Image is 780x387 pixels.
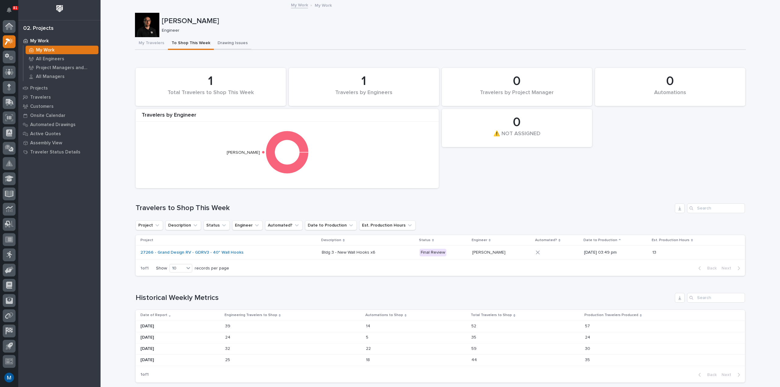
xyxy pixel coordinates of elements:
[605,90,735,102] div: Automations
[136,204,672,213] h1: Travelers to Shop This Week
[704,372,717,378] span: Back
[719,266,745,271] button: Next
[162,28,741,33] p: Engineer
[452,74,582,89] div: 0
[18,36,101,45] a: My Work
[30,95,51,100] p: Travelers
[452,115,582,130] div: 0
[30,113,66,118] p: Onsite Calendar
[18,102,101,111] a: Customers
[162,17,743,26] p: [PERSON_NAME]
[36,65,96,71] p: Project Managers and Engineers
[30,104,54,109] p: Customers
[18,138,101,147] a: Assembly View
[136,246,745,259] tr: 27266 - Grand Design RV - GDRV3 - 40" Wall Hooks Bldg 3 - New Wall Hooks x6Bldg 3 - New Wall Hook...
[687,203,745,213] input: Search
[359,220,416,230] button: Est. Production Hours
[140,335,220,340] p: [DATE]
[30,131,61,137] p: Active Quotes
[366,334,370,340] p: 5
[136,343,745,354] tr: [DATE]3232 2222 5959 3030
[23,63,101,72] a: Project Managers and Engineers
[140,312,167,318] p: Date of Report
[136,261,154,276] p: 1 of 1
[605,74,735,89] div: 0
[366,322,371,329] p: 14
[18,93,101,102] a: Travelers
[136,112,439,122] div: Travelers by Engineer
[30,140,62,146] p: Assembly View
[140,324,220,329] p: [DATE]
[585,356,591,363] p: 35
[146,90,275,102] div: Total Travelers to Shop This Week
[365,312,403,318] p: Automations to Shop
[652,237,690,244] p: Est. Production Hours
[136,367,154,382] p: 1 of 1
[687,293,745,303] input: Search
[170,265,184,272] div: 10
[585,345,591,351] p: 30
[719,372,745,378] button: Next
[195,266,229,271] p: records per page
[204,220,230,230] button: Status
[8,7,16,17] div: Notifications81
[227,150,260,155] text: [PERSON_NAME]
[291,1,308,8] a: My Work
[136,321,745,332] tr: [DATE]3939 1414 5252 5757
[3,371,16,384] button: users-avatar
[3,4,16,16] button: Notifications
[13,6,17,10] p: 81
[23,72,101,81] a: All Managers
[18,120,101,129] a: Automated Drawings
[225,356,231,363] p: 25
[265,220,303,230] button: Automated?
[136,220,163,230] button: Project
[366,356,371,363] p: 18
[299,90,429,102] div: Travelers by Engineers
[136,294,672,302] h1: Historical Weekly Metrics
[18,111,101,120] a: Onsite Calendar
[452,90,582,102] div: Travelers by Project Manager
[452,131,582,143] div: ⚠️ NOT ASSIGNED
[135,37,168,50] button: My Travelers
[225,312,277,318] p: Engineering Travelers to Shop
[30,122,76,128] p: Automated Drawings
[721,372,735,378] span: Next
[23,46,101,54] a: My Work
[54,3,65,14] img: Workspace Logo
[136,354,745,366] tr: [DATE]2525 1818 4444 3535
[136,332,745,343] tr: [DATE]2424 55 3535 2424
[214,37,251,50] button: Drawing Issues
[18,83,101,93] a: Projects
[36,74,65,79] p: All Managers
[693,266,719,271] button: Back
[321,237,341,244] p: Description
[652,249,658,255] p: 13
[23,55,101,63] a: All Engineers
[36,47,55,53] p: My Work
[471,312,512,318] p: Total Travelers to Shop
[225,334,232,340] p: 24
[225,345,231,351] p: 32
[168,37,214,50] button: To Shop This Week
[584,312,638,318] p: Production Travelers Produced
[322,249,377,255] p: Bldg 3 - New Wall Hooks x6
[225,322,232,329] p: 39
[315,2,332,8] p: My Work
[18,129,101,138] a: Active Quotes
[156,266,167,271] p: Show
[471,322,477,329] p: 52
[18,147,101,157] a: Traveler Status Details
[535,237,557,244] p: Automated?
[140,357,220,363] p: [DATE]
[232,220,263,230] button: Engineer
[420,249,446,256] div: Final Review
[23,25,54,32] div: 02. Projects
[584,250,647,255] p: [DATE] 03:49 pm
[471,334,477,340] p: 35
[471,356,478,363] p: 44
[419,237,431,244] p: Status
[146,74,275,89] div: 1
